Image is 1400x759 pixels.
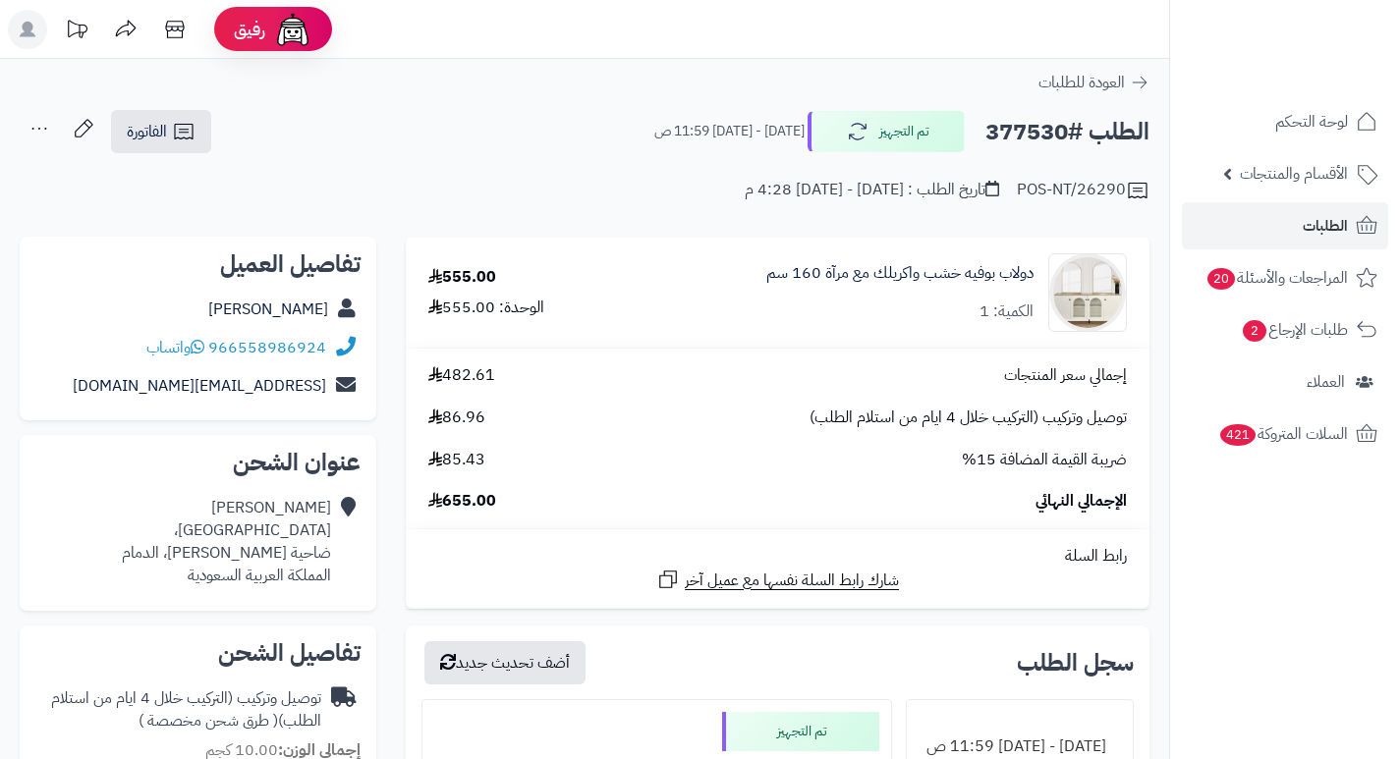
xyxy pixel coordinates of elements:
[766,262,1034,285] a: دولاب بوفيه خشب واكريلك مع مرآة 160 سم
[1241,316,1348,344] span: طلبات الإرجاع
[1182,98,1388,145] a: لوحة التحكم
[1017,651,1134,675] h3: سجل الطلب
[1182,254,1388,301] a: المراجعات والأسئلة20
[208,336,326,359] a: 966558986924
[428,490,496,513] span: 655.00
[1243,320,1266,342] span: 2
[127,120,167,143] span: الفاتورة
[980,300,1034,323] div: الكمية: 1
[35,252,361,276] h2: تفاصيل العميل
[273,10,312,49] img: ai-face.png
[1004,364,1127,387] span: إجمالي سعر المنتجات
[35,687,321,732] div: توصيل وتركيب (التركيب خلال 4 ايام من استلام الطلب)
[208,298,328,321] a: [PERSON_NAME]
[1182,358,1388,406] a: العملاء
[810,407,1127,429] span: توصيل وتركيب (التركيب خلال 4 ايام من استلام الطلب)
[745,179,999,201] div: تاريخ الطلب : [DATE] - [DATE] 4:28 م
[1205,264,1348,292] span: المراجعات والأسئلة
[1017,179,1149,202] div: POS-NT/26290
[35,641,361,665] h2: تفاصيل الشحن
[985,112,1149,152] h2: الطلب #377530
[1036,490,1127,513] span: الإجمالي النهائي
[1220,424,1256,446] span: 421
[111,110,211,153] a: الفاتورة
[1218,420,1348,448] span: السلات المتروكة
[962,449,1127,471] span: ضريبة القيمة المضافة 15%
[656,568,899,592] a: شارك رابط السلة نفسها مع عميل آخر
[1182,410,1388,458] a: السلات المتروكة421
[52,10,101,54] a: تحديثات المنصة
[722,712,879,751] div: تم التجهيز
[428,266,496,289] div: 555.00
[1049,253,1126,332] img: 1757932228-1-90x90.jpg
[234,18,265,41] span: رفيق
[1307,368,1345,396] span: العملاء
[1303,212,1348,240] span: الطلبات
[146,336,204,359] a: واتساب
[654,122,805,141] small: [DATE] - [DATE] 11:59 ص
[428,297,544,319] div: الوحدة: 555.00
[1038,71,1125,94] span: العودة للطلبات
[1182,306,1388,353] a: طلبات الإرجاع2
[1266,55,1381,96] img: logo-2.png
[1240,160,1348,188] span: الأقسام والمنتجات
[414,545,1142,568] div: رابط السلة
[808,111,965,152] button: تم التجهيز
[428,364,495,387] span: 482.61
[1038,71,1149,94] a: العودة للطلبات
[73,374,326,398] a: [EMAIL_ADDRESS][DOMAIN_NAME]
[428,449,485,471] span: 85.43
[1182,202,1388,249] a: الطلبات
[1207,268,1235,290] span: 20
[35,451,361,474] h2: عنوان الشحن
[1275,108,1348,136] span: لوحة التحكم
[424,641,586,684] button: أضف تحديث جديد
[122,497,331,586] div: [PERSON_NAME] [GEOGRAPHIC_DATA]، ضاحية [PERSON_NAME]، الدمام المملكة العربية السعودية
[139,709,278,732] span: ( طرق شحن مخصصة )
[685,569,899,592] span: شارك رابط السلة نفسها مع عميل آخر
[428,407,485,429] span: 86.96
